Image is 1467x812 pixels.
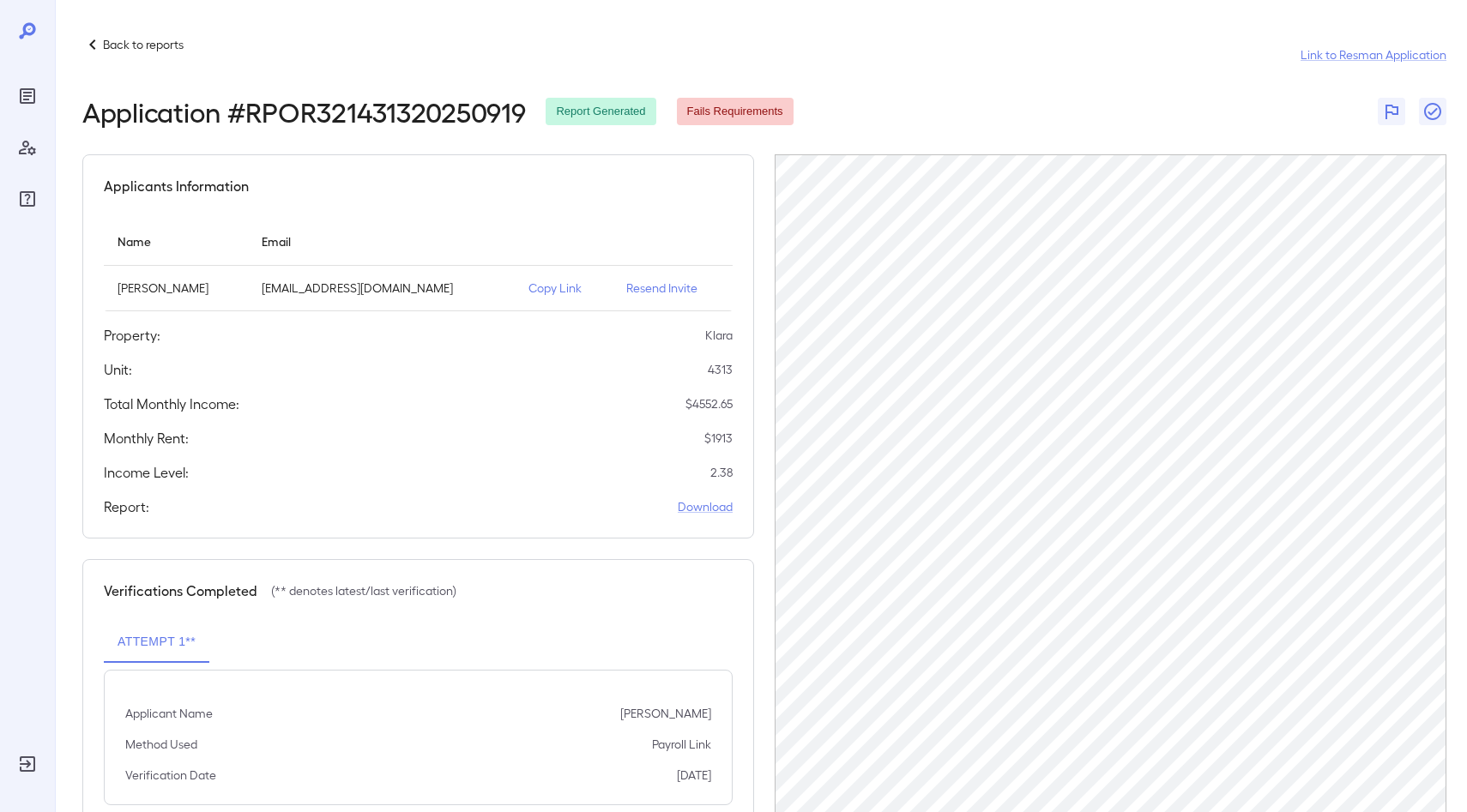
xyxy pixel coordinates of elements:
a: Download [678,498,733,515]
p: [DATE] [677,767,711,784]
h5: Monthly Rent: [104,428,189,448]
p: Copy Link [528,280,599,297]
h5: Total Monthly Income: [104,394,239,414]
h5: Property: [104,325,160,346]
span: Fails Requirements [677,104,794,120]
button: Flag Report [1378,98,1405,125]
th: Name [104,217,248,266]
p: (** denotes latest/last verification) [271,582,456,599]
p: 4313 [708,361,733,378]
p: [EMAIL_ADDRESS][DOMAIN_NAME] [262,280,500,297]
h5: Unit: [104,359,132,380]
p: $ 4552.65 [685,395,733,412]
button: Attempt 1** [104,622,209,663]
a: Link to Resman Application [1301,46,1446,63]
p: Verification Date [125,767,216,784]
p: 2.38 [710,464,733,481]
p: Klara [705,327,733,344]
p: $ 1913 [704,430,733,447]
p: [PERSON_NAME] [620,705,711,722]
h5: Verifications Completed [104,580,257,601]
p: Method Used [125,736,197,753]
p: [PERSON_NAME] [118,280,234,297]
p: Payroll Link [652,736,711,753]
button: Close Report [1419,98,1446,125]
p: Resend Invite [626,280,719,297]
p: Applicant Name [125,705,213,722]
div: Manage Users [14,134,41,161]
h5: Income Level: [104,462,189,483]
div: Log Out [14,750,41,778]
div: Reports [14,82,41,110]
th: Email [248,217,514,266]
h5: Report: [104,496,149,517]
span: Report Generated [546,104,655,120]
h5: Applicants Information [104,176,249,196]
div: FAQ [14,185,41,213]
table: simple table [104,217,733,311]
h2: Application # RPOR321431320250919 [82,96,525,127]
p: Back to reports [103,36,184,53]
